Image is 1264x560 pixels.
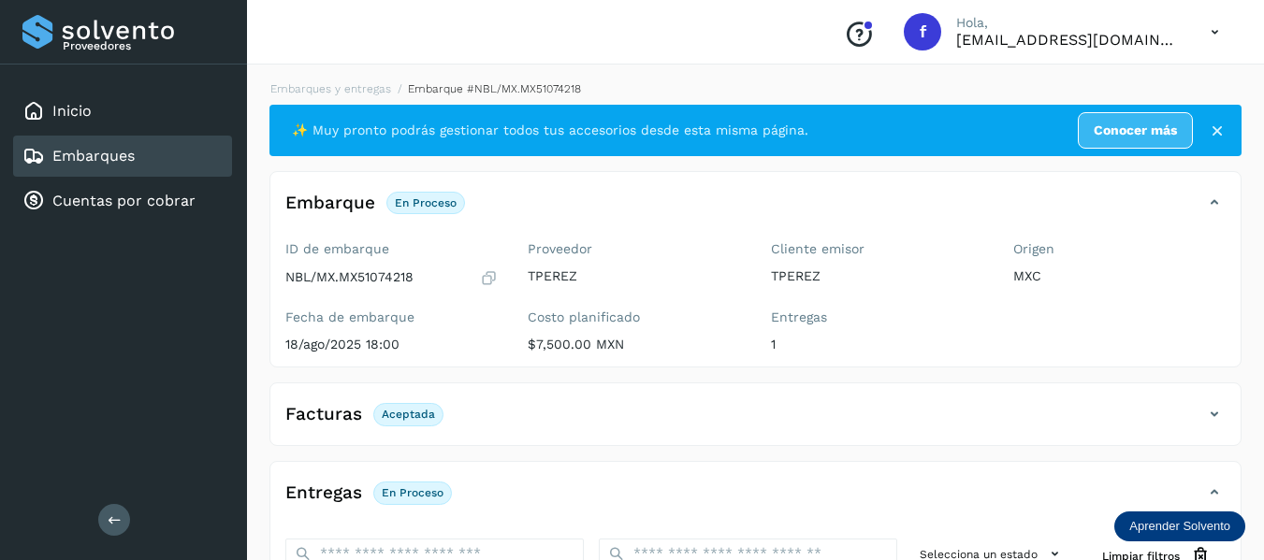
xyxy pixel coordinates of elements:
[1078,112,1193,149] a: Conocer más
[285,241,498,257] label: ID de embarque
[528,268,740,284] p: TPEREZ
[285,404,362,425] h4: Facturas
[52,147,135,165] a: Embarques
[528,337,740,352] p: $7,500.00 MXN
[285,193,375,214] h4: Embarque
[13,91,232,132] div: Inicio
[956,15,1181,31] p: Hola,
[1013,268,1226,284] p: MXC
[956,31,1181,49] p: finanzastransportesperez@gmail.com
[13,136,232,177] div: Embarques
[52,192,196,209] a: Cuentas por cobrar
[270,477,1241,524] div: EntregasEn proceso
[408,82,581,95] span: Embarque #NBL/MX.MX51074218
[285,482,362,504] h4: Entregas
[292,121,808,140] span: ✨ Muy pronto podrás gestionar todos tus accesorios desde esta misma página.
[285,309,498,325] label: Fecha de embarque
[270,82,391,95] a: Embarques y entregas
[382,486,443,499] p: En proceso
[63,39,225,52] p: Proveedores
[771,309,983,325] label: Entregas
[270,187,1241,234] div: EmbarqueEn proceso
[771,268,983,284] p: TPEREZ
[1114,511,1245,541] div: Aprender Solvento
[285,269,414,285] p: NBL/MX.MX51074218
[52,102,92,120] a: Inicio
[270,398,1241,445] div: FacturasAceptada
[13,180,232,222] div: Cuentas por cobrar
[382,408,435,421] p: Aceptada
[1013,241,1226,257] label: Origen
[395,196,457,209] p: En proceso
[771,241,983,257] label: Cliente emisor
[285,337,498,352] p: 18/ago/2025 18:00
[771,337,983,352] p: 1
[528,241,740,257] label: Proveedor
[528,309,740,325] label: Costo planificado
[269,80,1242,97] nav: breadcrumb
[1129,519,1230,534] p: Aprender Solvento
